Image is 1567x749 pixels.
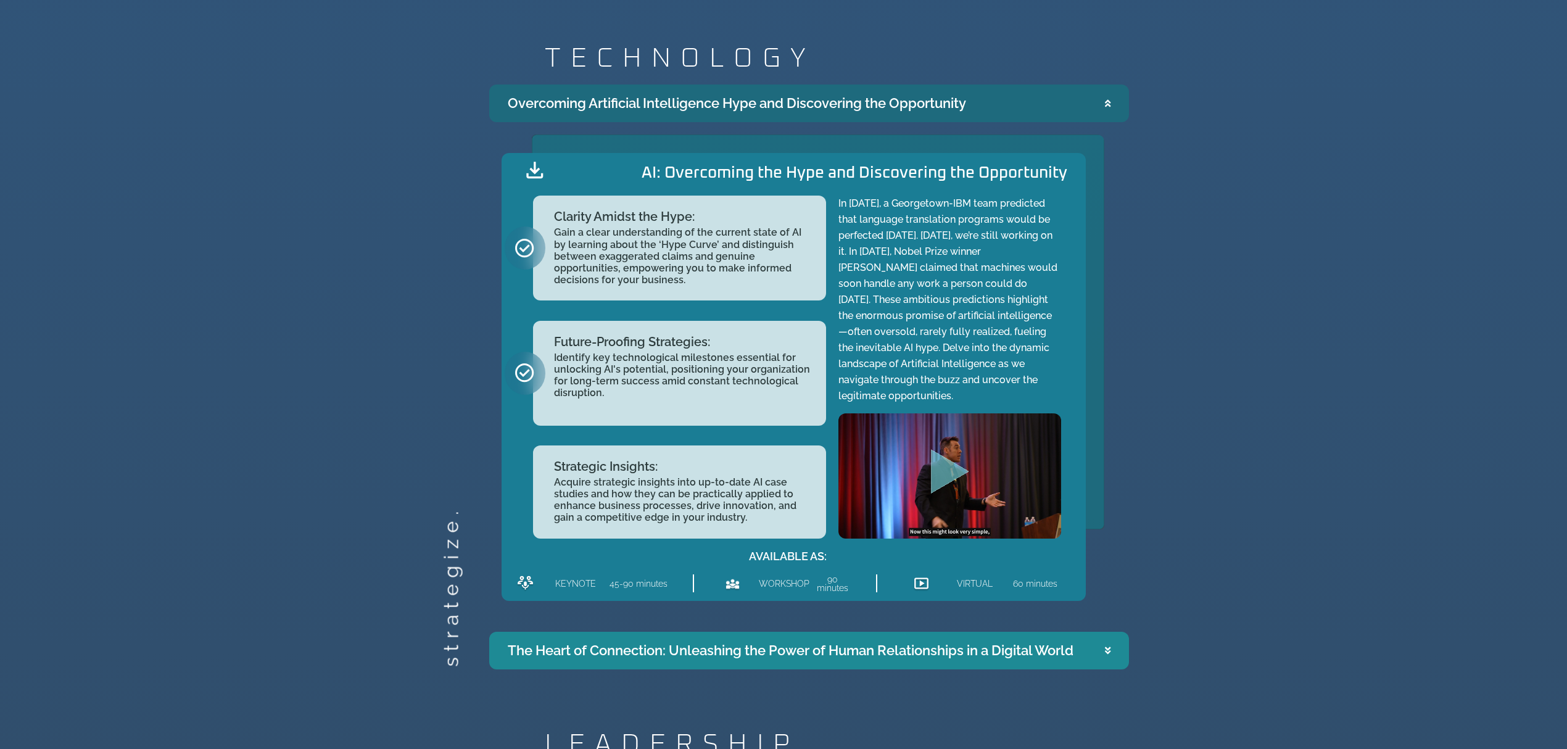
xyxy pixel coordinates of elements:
[489,85,1129,669] div: Accordion. Open links with Enter or Space, close with Escape, and navigate with Arrow Keys
[554,352,814,411] h2: Identify key technological milestones essential for unlocking AI's potential, positioning your or...
[554,210,814,223] h2: Clarity Amidst the Hype:
[508,93,966,114] div: Overcoming Artificial Intelligence Hype and Discovering the Opportunity
[554,226,814,286] h2: Gain a clear understanding of the current state of AI by learning about the ‘Hype Curve’ and dist...
[508,640,1073,661] div: The Heart of Connection: Unleashing the Power of Human Relationships in a Digital World
[489,632,1129,669] summary: The Heart of Connection: Unleashing the Power of Human Relationships in a Digital World
[554,476,814,524] h2: Acquire strategic insights into up-to-date AI case studies and how they can be practically applie...
[545,45,1129,72] h2: TECHNOLOGY
[759,579,801,588] h2: WORKSHOP
[489,85,1129,122] summary: Overcoming Artificial Intelligence Hype and Discovering the Opportunity
[554,336,814,348] h2: Future-Proofing Strategies:
[642,165,1067,181] h2: AI: Overcoming the Hype and Discovering the Opportunity
[957,579,993,588] h2: VIRTUAL
[838,196,1061,404] p: In [DATE], a Georgetown-IBM team predicted that language translation programs would be perfected ...
[610,579,668,588] h2: 45-90 minutes
[814,575,851,592] h2: 90 minutes
[442,647,461,667] h2: strategize.
[925,449,975,503] div: Play Video
[554,460,814,473] h2: Strategic Insights:
[508,551,1067,562] h2: AVAILABLE AS:
[1013,579,1057,588] h2: 60 minutes
[555,579,596,588] h2: KEYNOTE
